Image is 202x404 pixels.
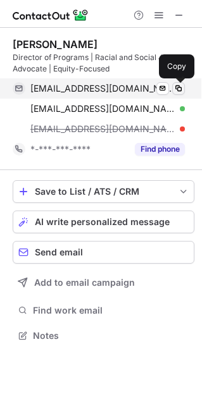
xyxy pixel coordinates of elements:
[135,143,185,156] button: Reveal Button
[13,302,194,319] button: Find work email
[13,327,194,345] button: Notes
[30,83,175,94] span: [EMAIL_ADDRESS][DOMAIN_NAME]
[33,330,189,341] span: Notes
[30,123,175,135] span: [EMAIL_ADDRESS][DOMAIN_NAME]
[13,8,89,23] img: ContactOut v5.3.10
[13,241,194,264] button: Send email
[13,211,194,233] button: AI write personalized message
[13,271,194,294] button: Add to email campaign
[35,187,172,197] div: Save to List / ATS / CRM
[35,247,83,257] span: Send email
[30,103,175,114] span: [EMAIL_ADDRESS][DOMAIN_NAME]
[13,38,98,51] div: [PERSON_NAME]
[13,52,194,75] div: Director of Programs | Racial and Social Justice Advocate | Equity-Focused
[34,278,135,288] span: Add to email campaign
[35,217,170,227] span: AI write personalized message
[33,305,189,316] span: Find work email
[13,180,194,203] button: save-profile-one-click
